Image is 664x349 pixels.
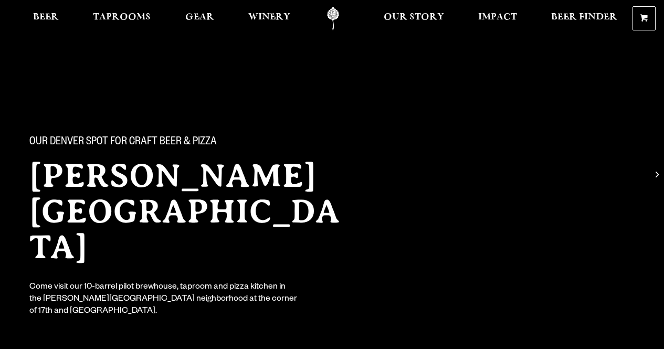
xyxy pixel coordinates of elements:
[384,13,444,22] span: Our Story
[377,7,451,30] a: Our Story
[26,7,66,30] a: Beer
[93,13,151,22] span: Taprooms
[178,7,221,30] a: Gear
[551,13,617,22] span: Beer Finder
[241,7,297,30] a: Winery
[29,158,357,265] h2: [PERSON_NAME][GEOGRAPHIC_DATA]
[313,7,353,30] a: Odell Home
[478,13,517,22] span: Impact
[185,13,214,22] span: Gear
[86,7,157,30] a: Taprooms
[471,7,524,30] a: Impact
[33,13,59,22] span: Beer
[544,7,624,30] a: Beer Finder
[29,282,298,318] div: Come visit our 10-barrel pilot brewhouse, taproom and pizza kitchen in the [PERSON_NAME][GEOGRAPH...
[248,13,290,22] span: Winery
[29,136,217,150] span: Our Denver spot for craft beer & pizza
